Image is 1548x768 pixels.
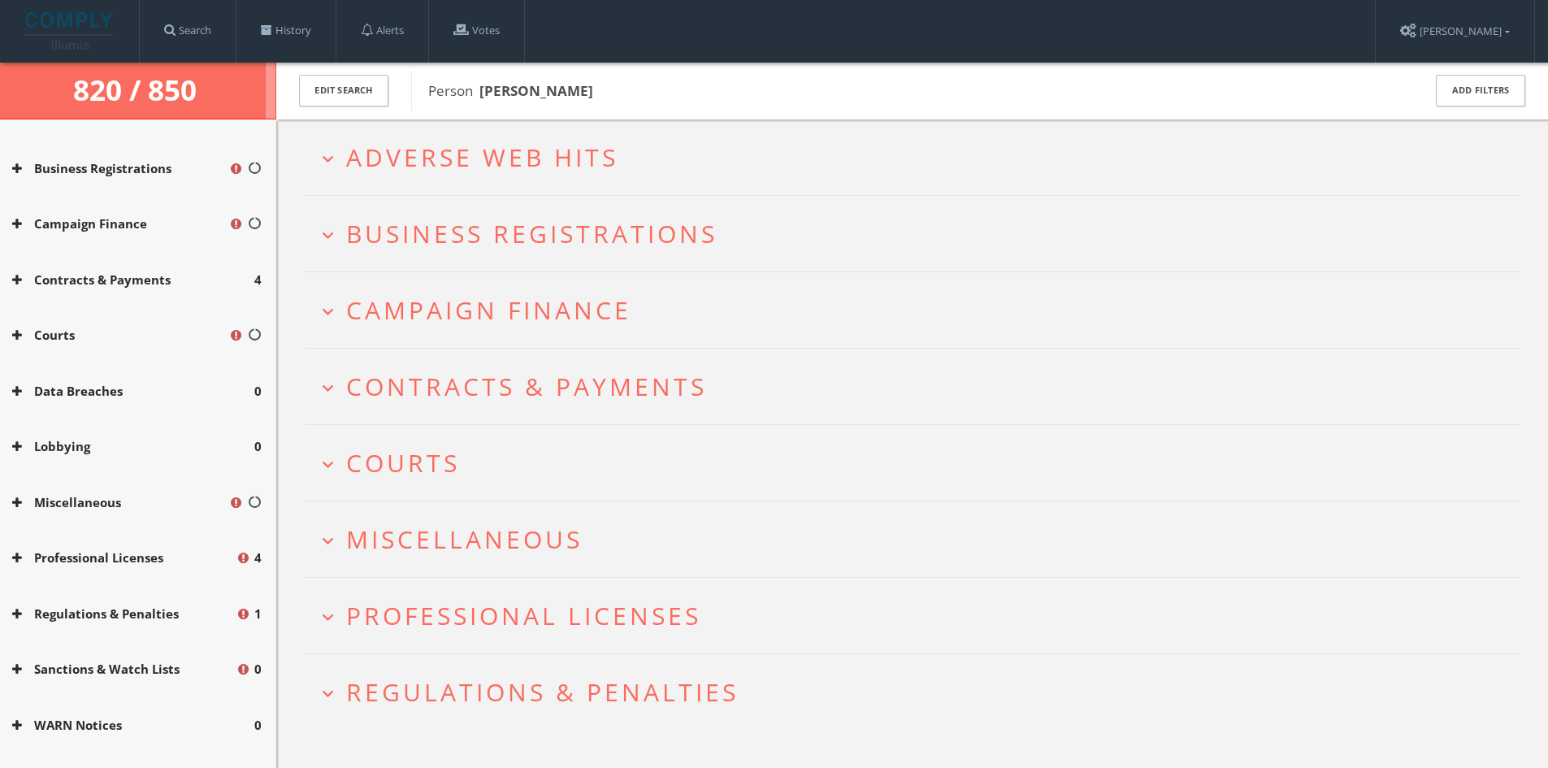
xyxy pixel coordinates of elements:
button: expand_moreContracts & Payments [317,373,1520,400]
i: expand_more [317,377,339,399]
span: Miscellaneous [346,523,583,556]
span: 0 [254,382,262,401]
span: Courts [346,446,460,479]
span: Regulations & Penalties [346,675,739,709]
button: Sanctions & Watch Lists [12,660,236,679]
button: Contracts & Payments [12,271,254,289]
span: 1 [254,605,262,623]
button: expand_moreCampaign Finance [317,297,1520,323]
button: Business Registrations [12,159,228,178]
button: Lobbying [12,437,254,456]
span: 0 [254,437,262,456]
i: expand_more [317,148,339,170]
span: 4 [254,549,262,567]
button: WARN Notices [12,716,254,735]
button: Miscellaneous [12,493,228,512]
button: Edit Search [299,75,388,106]
span: Adverse Web Hits [346,141,618,174]
span: Professional Licenses [346,599,701,632]
span: Business Registrations [346,217,718,250]
i: expand_more [317,606,339,628]
span: 4 [254,271,262,289]
span: Contracts & Payments [346,370,707,403]
button: expand_moreBusiness Registrations [317,220,1520,247]
i: expand_more [317,301,339,323]
b: [PERSON_NAME] [479,81,593,100]
button: expand_moreCourts [317,449,1520,476]
button: Data Breaches [12,382,254,401]
img: illumis [25,12,116,50]
button: Professional Licenses [12,549,236,567]
i: expand_more [317,453,339,475]
button: expand_moreRegulations & Penalties [317,679,1520,705]
button: Courts [12,326,228,345]
i: expand_more [317,224,339,246]
i: expand_more [317,683,339,705]
button: expand_moreProfessional Licenses [317,602,1520,629]
span: 820 / 850 [73,71,203,109]
button: Add Filters [1436,75,1525,106]
button: expand_moreAdverse Web Hits [317,144,1520,171]
span: 0 [254,660,262,679]
span: Person [428,81,593,100]
button: expand_moreMiscellaneous [317,526,1520,553]
button: Campaign Finance [12,215,228,233]
span: Campaign Finance [346,293,631,327]
button: Regulations & Penalties [12,605,236,623]
span: 0 [254,716,262,735]
i: expand_more [317,530,339,552]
